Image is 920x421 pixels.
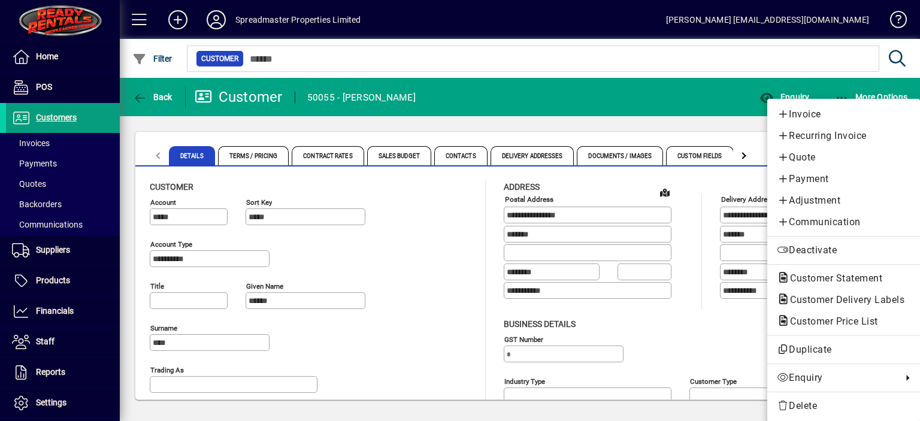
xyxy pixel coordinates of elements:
[767,240,920,261] button: Deactivate customer
[777,294,910,305] span: Customer Delivery Labels
[777,150,910,165] span: Quote
[777,193,910,208] span: Adjustment
[777,343,910,357] span: Duplicate
[777,243,910,258] span: Deactivate
[777,107,910,122] span: Invoice
[777,172,910,186] span: Payment
[777,215,910,229] span: Communication
[777,316,884,327] span: Customer Price List
[777,129,910,143] span: Recurring Invoice
[777,399,910,413] span: Delete
[777,371,896,385] span: Enquiry
[777,272,888,284] span: Customer Statement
